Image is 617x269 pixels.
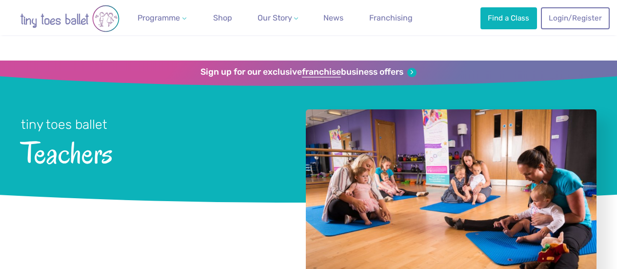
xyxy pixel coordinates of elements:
[200,67,417,78] a: Sign up for our exclusivefranchisebusiness offers
[369,13,413,22] span: Franchising
[209,8,236,28] a: Shop
[134,8,190,28] a: Programme
[480,7,537,29] a: Find a Class
[21,117,107,132] small: tiny toes ballet
[11,5,128,32] img: tiny toes ballet
[319,8,347,28] a: News
[323,13,343,22] span: News
[302,67,341,78] strong: franchise
[365,8,417,28] a: Franchising
[253,8,302,28] a: Our Story
[541,7,609,29] a: Login/Register
[21,133,280,169] span: Teachers
[138,13,180,22] span: Programme
[213,13,232,22] span: Shop
[258,13,292,22] span: Our Story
